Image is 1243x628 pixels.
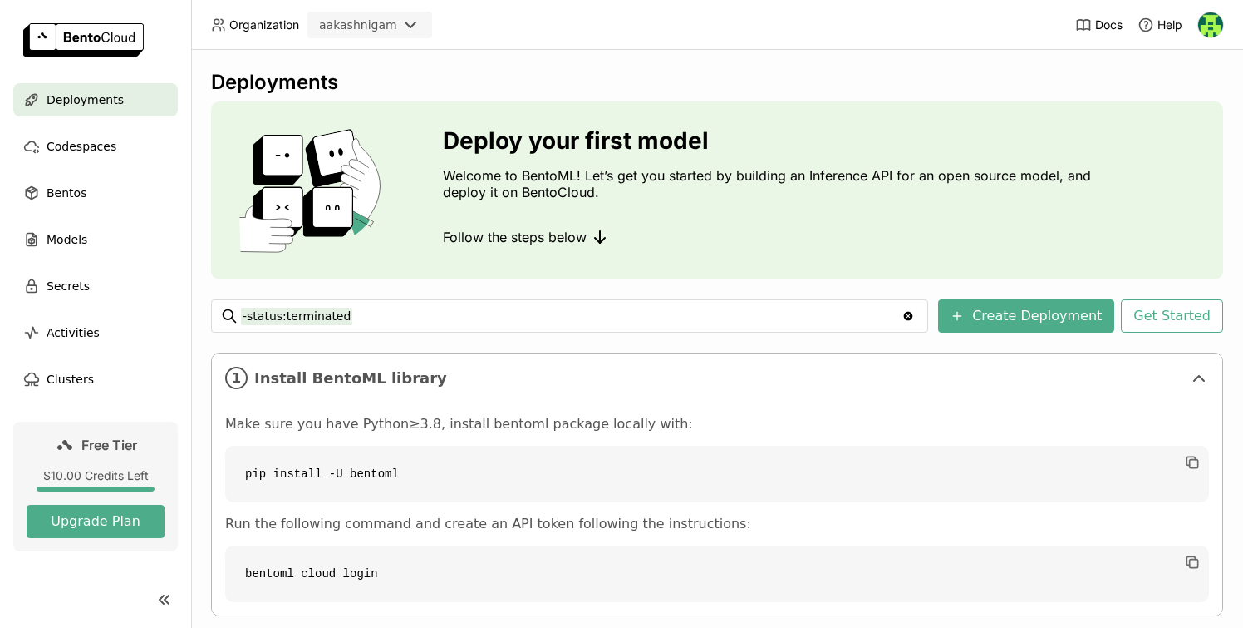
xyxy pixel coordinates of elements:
span: Models [47,230,87,250]
p: Run the following command and create an API token following the instructions: [225,516,1209,532]
div: 1Install BentoML library [212,354,1222,403]
img: Aakash Nigam [1198,12,1223,37]
p: Make sure you have Python≥3.8, install bentoml package locally with: [225,416,1209,433]
span: Docs [1095,17,1123,32]
p: Welcome to BentoML! Let’s get you started by building an Inference API for an open source model, ... [443,167,1099,200]
a: Secrets [13,269,178,303]
span: Activities [47,323,100,343]
a: Models [13,223,178,256]
span: Deployments [47,90,124,110]
div: Help [1137,17,1182,33]
span: Bentos [47,183,86,203]
img: logo [23,23,144,57]
a: Bentos [13,176,178,210]
input: Search [241,303,902,329]
div: aakashnigam [319,17,397,33]
span: Codespaces [47,136,116,156]
div: $10.00 Credits Left [27,468,165,483]
code: bentoml cloud login [225,546,1209,602]
svg: Clear value [902,309,915,323]
a: Free Tier$10.00 Credits LeftUpgrade Plan [13,422,178,551]
button: Create Deployment [938,299,1114,333]
span: Secrets [47,276,90,296]
a: Deployments [13,83,178,116]
button: Upgrade Plan [27,505,165,538]
span: Free Tier [81,437,137,453]
a: Docs [1075,17,1123,33]
img: cover onboarding [224,128,403,253]
button: Get Started [1121,299,1223,333]
a: Codespaces [13,130,178,163]
code: pip install -U bentoml [225,446,1209,502]
i: 1 [225,367,248,389]
span: Follow the steps below [443,229,587,245]
span: Help [1157,17,1182,32]
span: Organization [229,17,299,32]
h3: Deploy your first model [443,127,1099,154]
a: Clusters [13,363,178,396]
input: Selected aakashnigam. [399,17,400,34]
span: Install BentoML library [254,369,1182,388]
span: Clusters [47,369,94,389]
div: Deployments [211,70,1223,95]
a: Activities [13,316,178,349]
